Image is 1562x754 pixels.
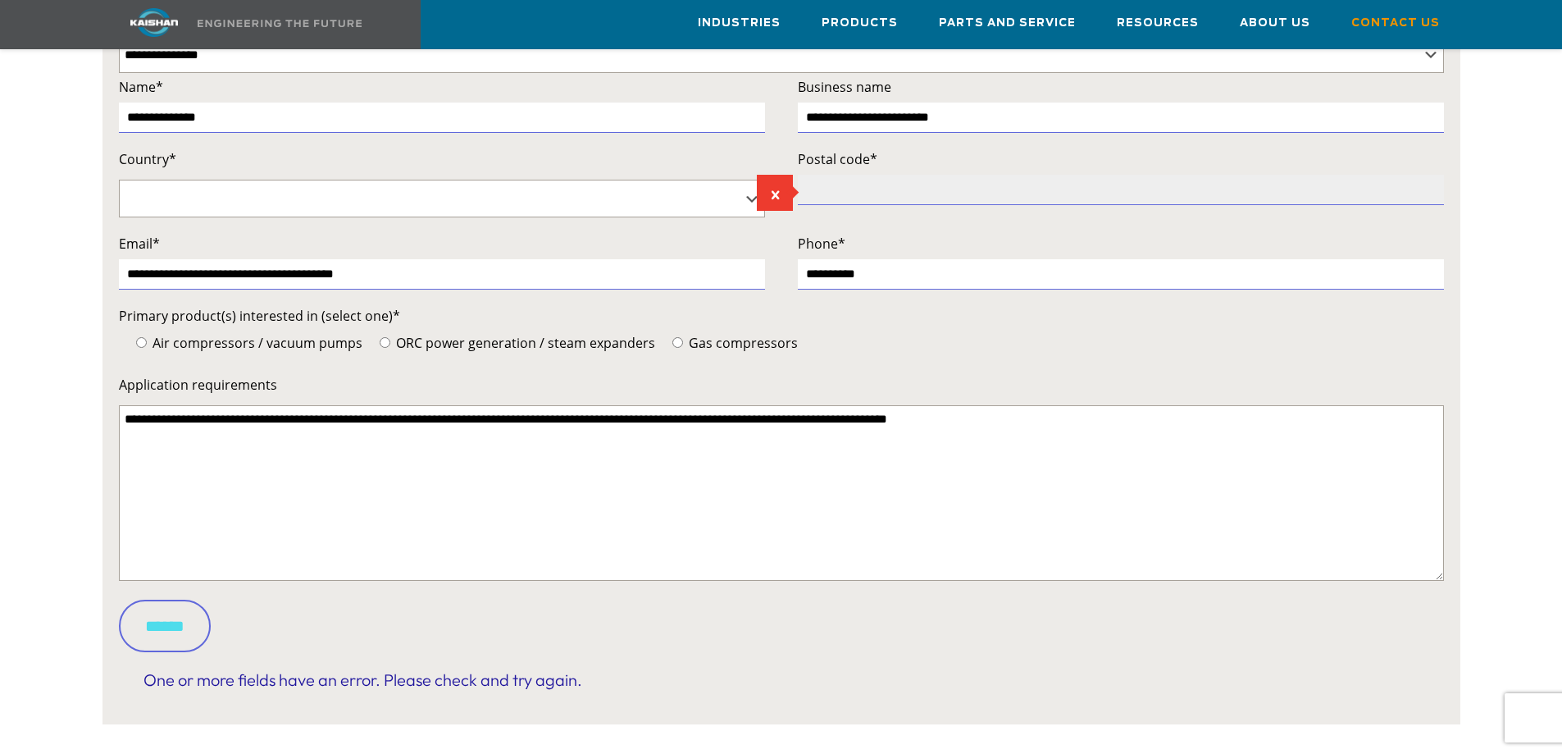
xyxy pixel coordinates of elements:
img: kaishan logo [93,8,216,37]
label: Phone* [798,232,1444,255]
form: Contact form [119,75,1444,696]
label: Name* [119,75,765,98]
span: Industries [698,14,781,33]
span: Gas compressors [685,334,798,352]
a: Parts and Service [939,1,1076,45]
span: ORC power generation / steam expanders [393,334,655,352]
label: Postal code* [798,148,1444,171]
span: Resources [1117,14,1199,33]
input: Gas compressors [672,337,683,348]
input: Air compressors / vacuum pumps [136,337,147,348]
label: Email* [119,232,765,255]
span: Contact Us [1351,14,1440,33]
a: Industries [698,1,781,45]
span: The field is required. [757,175,793,211]
span: Products [822,14,898,33]
a: Products [822,1,898,45]
span: Parts and Service [939,14,1076,33]
input: ORC power generation / steam expanders [380,337,390,348]
div: One or more fields have an error. Please check and try again. [127,665,1436,696]
a: Resources [1117,1,1199,45]
img: Engineering the future [198,20,362,27]
label: Business name [798,75,1444,98]
a: Contact Us [1351,1,1440,45]
a: About Us [1240,1,1310,45]
span: Air compressors / vacuum pumps [149,334,362,352]
label: Application requirements [119,373,1444,396]
label: Country* [119,148,765,171]
span: About Us [1240,14,1310,33]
